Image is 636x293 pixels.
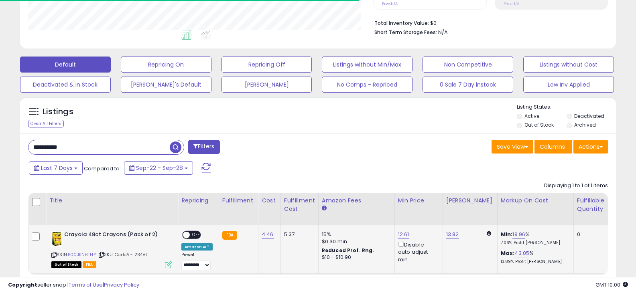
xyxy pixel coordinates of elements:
[492,140,533,154] button: Save View
[398,230,409,238] a: 12.61
[322,196,391,205] div: Amazon Fees
[49,196,175,205] div: Title
[523,77,614,93] button: Low Inv Applied
[595,281,628,289] span: 2025-10-6 10:00 GMT
[69,281,103,289] a: Terms of Use
[121,77,211,93] button: [PERSON_NAME]'s Default
[181,252,213,270] div: Preset:
[322,77,412,93] button: No Comps - Repriced
[540,143,565,151] span: Columns
[398,240,437,263] div: Disable auto adjust min
[51,261,81,268] span: All listings that are currently out of stock and unavailable for purchase on Amazon
[322,254,388,261] div: $10 - $10.90
[423,77,513,93] button: 0 Sale 7 Day instock
[121,57,211,73] button: Repricing On
[64,231,162,240] b: Crayola 48ct Crayons (Pack of 2)
[382,1,398,6] small: Prev: N/A
[28,120,64,127] div: Clear All Filters
[221,57,312,73] button: Repricing Off
[222,196,255,205] div: Fulfillment
[501,249,515,257] b: Max:
[181,196,215,205] div: Repricing
[43,106,73,117] h5: Listings
[517,103,616,111] p: Listing States:
[41,164,73,172] span: Last 7 Days
[573,140,608,154] button: Actions
[524,121,554,128] label: Out of Stock
[262,196,277,205] div: Cost
[501,231,567,246] div: %
[501,196,570,205] div: Markup on Cost
[136,164,183,172] span: Sep-22 - Sep-28
[322,238,388,245] div: $0.30 min
[83,261,96,268] span: FBA
[514,249,529,257] a: 43.05
[501,259,567,265] p: 13.89% Profit [PERSON_NAME]
[497,193,573,225] th: The percentage added to the cost of goods (COGS) that forms the calculator for Min & Max prices.
[221,77,312,93] button: [PERSON_NAME]
[423,57,513,73] button: Non Competitive
[51,231,172,267] div: ASIN:
[222,231,237,240] small: FBA
[501,250,567,265] div: %
[534,140,572,154] button: Columns
[398,196,439,205] div: Min Price
[374,29,437,36] b: Short Term Storage Fees:
[262,230,274,238] a: 4.46
[504,1,519,6] small: Prev: N/A
[98,251,147,258] span: | SKU: CarloA - 23481
[20,77,111,93] button: Deactivated & In Stock
[84,165,121,172] span: Compared to:
[446,196,494,205] div: [PERSON_NAME]
[8,281,139,289] div: seller snap | |
[501,240,567,246] p: 7.06% Profit [PERSON_NAME]
[524,113,539,119] label: Active
[284,196,315,213] div: Fulfillment Cost
[188,140,219,154] button: Filters
[577,196,605,213] div: Fulfillable Quantity
[438,28,448,36] span: N/A
[512,230,525,238] a: 19.96
[322,247,374,254] b: Reduced Prof. Rng.
[574,113,604,119] label: Deactivated
[190,232,203,238] span: OFF
[574,121,596,128] label: Archived
[544,182,608,190] div: Displaying 1 to 1 of 1 items
[68,251,96,258] a: B00JKN8THY
[374,20,429,26] b: Total Inventory Value:
[181,243,213,251] div: Amazon AI *
[20,57,111,73] button: Default
[8,281,37,289] strong: Copyright
[322,205,327,212] small: Amazon Fees.
[51,231,62,247] img: 51f4ZEmt+ML._SL40_.jpg
[124,161,193,175] button: Sep-22 - Sep-28
[322,231,388,238] div: 15%
[284,231,312,238] div: 5.37
[104,281,139,289] a: Privacy Policy
[322,57,412,73] button: Listings without Min/Max
[29,161,83,175] button: Last 7 Days
[374,18,602,27] li: $0
[501,230,513,238] b: Min:
[577,231,602,238] div: 0
[446,230,459,238] a: 13.82
[523,57,614,73] button: Listings without Cost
